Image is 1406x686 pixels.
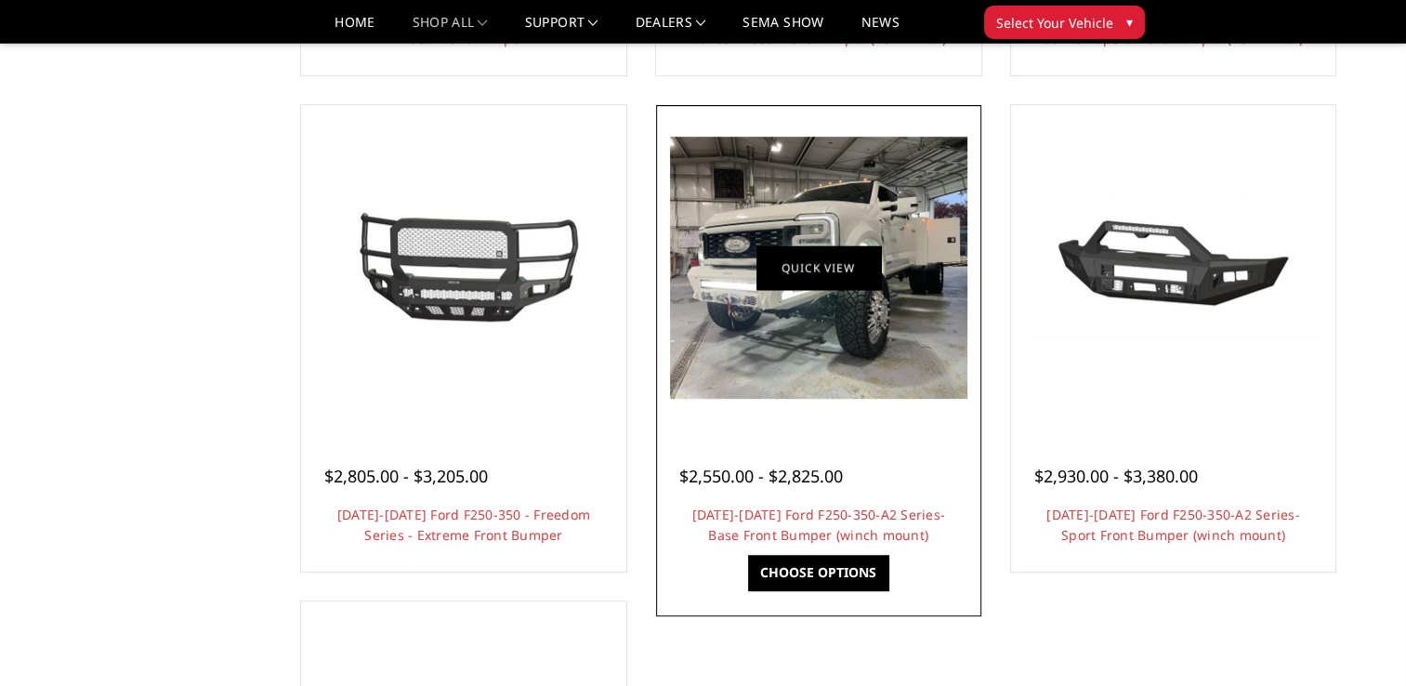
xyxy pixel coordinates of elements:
span: $2,550.00 - $2,825.00 [679,465,843,487]
a: shop all [413,16,488,43]
a: Home [335,16,374,43]
img: 2023-2025 Ford F250-350-A2 Series-Base Front Bumper (winch mount) [670,137,967,399]
button: Select Your Vehicle [984,6,1145,39]
a: 2023-2025 Ford F250-350-A2 Series-Base Front Bumper (winch mount) 2023-2025 Ford F250-350-A2 Seri... [661,110,977,426]
a: 2023-2025 Ford F250-350-A2 Series-Sport Front Bumper (winch mount) 2023-2025 Ford F250-350-A2 Ser... [1016,110,1332,426]
a: [DATE]-[DATE] Ford F250-350-A2 Series-Sport Front Bumper (winch mount) [1046,506,1300,544]
span: $2,930.00 - $3,380.00 [1034,465,1198,487]
a: SEMA Show [742,16,823,43]
a: Quick view [756,246,881,290]
span: Select Your Vehicle [996,13,1113,33]
a: Support [525,16,598,43]
a: News [861,16,899,43]
span: ▾ [1126,12,1133,32]
a: Choose Options [748,555,888,590]
a: 2023-2025 Ford F250-350 - Freedom Series - Extreme Front Bumper 2023-2025 Ford F250-350 - Freedom... [306,110,622,426]
a: Dealers [636,16,706,43]
iframe: Chat Widget [1313,597,1406,686]
span: $2,805.00 - $3,205.00 [324,465,488,487]
a: [DATE]-[DATE] Ford F250-350-A2 Series-Base Front Bumper (winch mount) [691,506,945,544]
a: [DATE]-[DATE] Ford F250-350 - Freedom Series - Extreme Front Bumper [337,506,590,544]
